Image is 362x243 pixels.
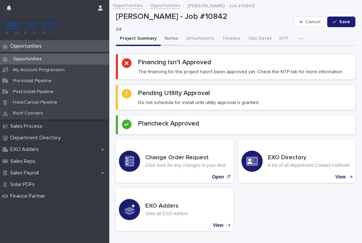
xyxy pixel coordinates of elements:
[138,69,343,75] p: The financing for the project hasn't been approved yet. Check the NTP tab for more information.
[145,203,188,210] h3: EXO Adders
[8,78,57,84] p: Pre-Install Pipeline
[294,17,326,27] button: Cancel
[305,20,320,24] span: Cancel
[275,32,292,46] button: NTP
[238,140,356,183] a: View
[8,56,47,62] p: Opportunities
[138,89,210,97] h2: Pending Utility Approval
[8,193,51,199] p: Finance Partner
[8,158,41,165] p: Sales Reps
[138,100,258,106] p: Do not schedule for install until utility approval is granted
[145,163,226,168] p: Click here for any changes to your deal
[8,123,48,129] p: Sales Process
[8,170,44,176] p: Sales Payroll
[218,32,244,46] button: Timeline
[138,120,199,127] h2: Plancheck Approved
[244,32,275,46] button: Ops Detail
[116,32,161,46] button: Project Summary
[268,163,350,168] p: A list of all department Contact methods
[8,67,70,73] p: My Account Progression
[8,100,63,105] p: Hold/Cancel Pipeline
[212,174,224,180] p: Open
[268,154,350,162] h3: EXO Directory
[187,2,255,9] p: [PERSON_NAME] - Job #10842
[8,146,44,153] p: EXO Adders
[8,135,66,141] p: Department Directory
[116,12,291,22] p: [PERSON_NAME] - Job #10842
[8,43,47,49] p: Opportunities
[138,58,211,66] h2: Financing Isn't Approved
[182,32,218,46] button: Attachments
[8,181,40,188] p: Solar PDFs
[339,20,350,24] span: Save
[335,174,346,180] p: View
[150,1,180,9] a: Opportunities
[8,89,59,95] p: Post-Install Pipeline
[116,140,233,183] a: Open
[327,17,355,27] button: Save
[116,27,289,32] p: 34
[116,188,233,231] a: View
[161,32,182,46] button: Notes
[145,211,188,217] p: View all EXO Adders
[8,111,48,116] p: Roof Concern
[145,154,226,162] h3: Change Order Request
[113,1,143,9] a: Opportunities
[5,22,56,35] img: FKS5r6ZBThi8E5hshIGi
[213,222,224,228] p: View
